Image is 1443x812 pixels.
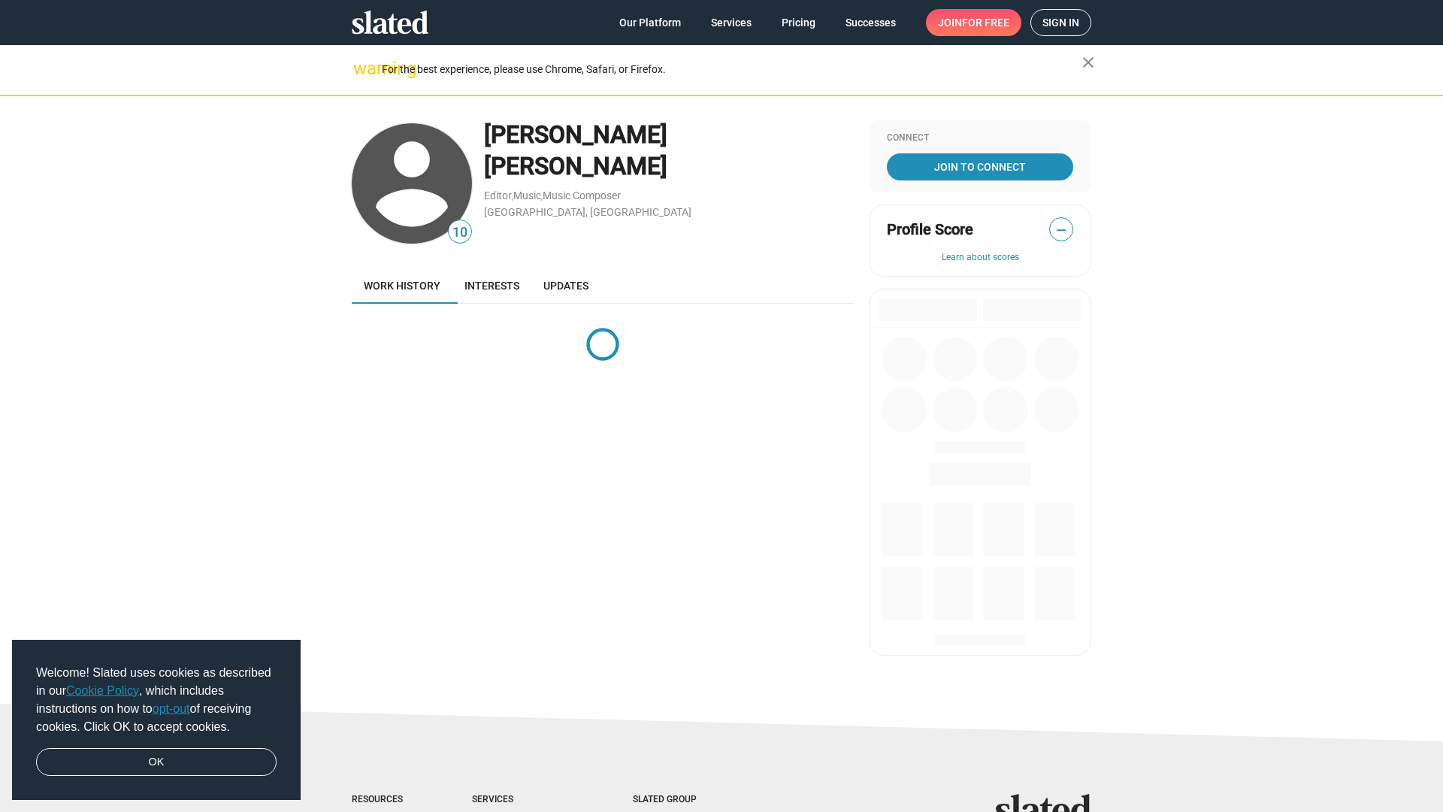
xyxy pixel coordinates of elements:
span: Our Platform [619,9,681,36]
span: , [541,192,543,201]
a: Interests [452,268,531,304]
a: Updates [531,268,600,304]
a: Successes [833,9,908,36]
a: Music Composer [543,189,621,201]
a: Joinfor free [926,9,1021,36]
span: Join To Connect [890,153,1070,180]
a: Services [699,9,764,36]
a: dismiss cookie message [36,748,277,777]
a: Editor [484,189,512,201]
a: Music [513,189,541,201]
span: Sign in [1042,10,1079,35]
span: Updates [543,280,588,292]
div: [PERSON_NAME] [PERSON_NAME] [484,119,854,183]
span: Services [711,9,752,36]
mat-icon: warning [353,59,371,77]
span: 10 [449,223,471,243]
a: Cookie Policy [66,684,139,697]
span: Join [938,9,1009,36]
span: Successes [846,9,896,36]
span: for free [962,9,1009,36]
a: Our Platform [607,9,693,36]
div: For the best experience, please use Chrome, Safari, or Firefox. [382,59,1082,80]
a: Join To Connect [887,153,1073,180]
span: Work history [364,280,440,292]
span: Welcome! Slated uses cookies as described in our , which includes instructions on how to of recei... [36,664,277,736]
span: , [512,192,513,201]
a: Work history [352,268,452,304]
div: Services [472,794,573,806]
a: [GEOGRAPHIC_DATA], [GEOGRAPHIC_DATA] [484,206,691,218]
span: — [1050,220,1072,240]
a: Pricing [770,9,827,36]
div: Resources [352,794,412,806]
mat-icon: close [1079,53,1097,71]
a: opt-out [153,702,190,715]
div: Slated Group [633,794,735,806]
span: Profile Score [887,220,973,240]
div: cookieconsent [12,640,301,801]
button: Learn about scores [887,252,1073,264]
span: Pricing [782,9,815,36]
span: Interests [464,280,519,292]
div: Connect [887,132,1073,144]
a: Sign in [1030,9,1091,36]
